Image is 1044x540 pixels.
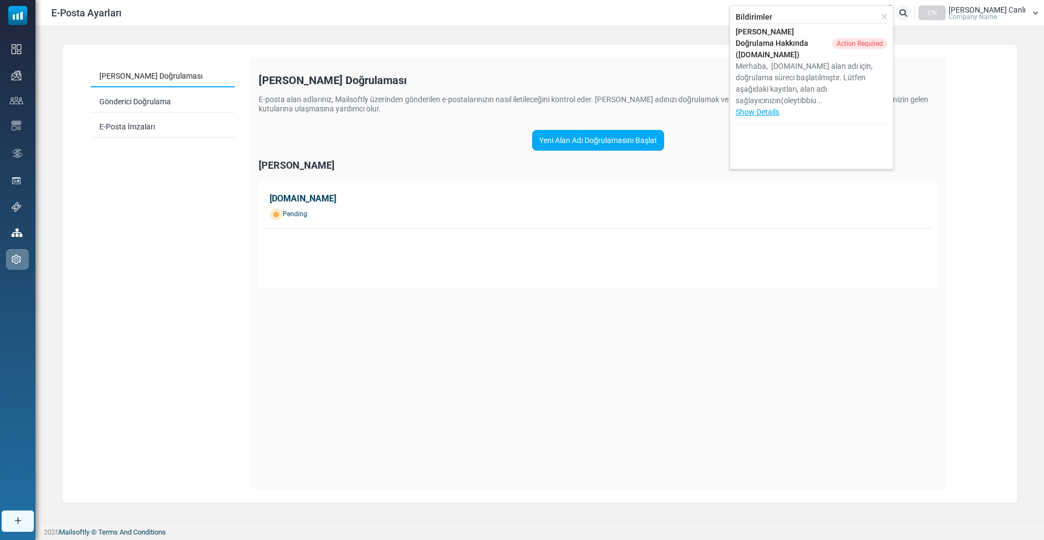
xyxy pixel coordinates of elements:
img: dashboard-icon.svg [11,44,21,54]
div: Action Required [832,38,887,49]
span: E-Posta Ayarları [51,5,122,20]
span: Company Name [948,14,997,20]
img: mailsoftly_icon_blue_white.svg [8,6,27,25]
span: 1 [887,5,893,13]
a: CN [PERSON_NAME] Canlı Company Name [918,5,1039,20]
a: [DOMAIN_NAME] Pending [264,185,933,229]
a: [PERSON_NAME] Doğrulaması [91,66,235,87]
div: [PERSON_NAME] Doğrulama Hakkında ([DOMAIN_NAME]) [736,26,887,61]
a: Gönderici Doğrulama [91,92,235,112]
img: campaigns-icon.png [11,70,21,80]
span: [PERSON_NAME] Canlı [948,6,1025,14]
a: Terms And Conditions [98,528,166,536]
div: CN [918,5,946,20]
a: Show Details [736,108,779,116]
img: landing_pages.svg [11,176,21,186]
div: Merhaba, [DOMAIN_NAME] alan adı için, doğrulama süreci başlatılmıştır. Lütfen aşağıdaki kayıtları... [736,61,887,106]
div: [DOMAIN_NAME] [270,192,927,205]
img: workflow.svg [11,147,23,159]
div: [PERSON_NAME] Doğrulaması [259,75,938,86]
a: Yeni Alan Adı Doğrulamasını Başlat [532,130,664,151]
a: Mailsoftly © [59,528,97,536]
img: support-icon.svg [11,202,21,212]
span: translation missing: tr.layouts.footer.terms_and_conditions [98,528,166,536]
a: E-Posta İmzaları [91,117,235,138]
div: Bildirimler [736,11,887,23]
div: [PERSON_NAME] [259,159,938,171]
div: Pending [270,208,927,221]
img: contacts-icon.svg [10,97,23,104]
div: E-posta alan adlarınız, Mailsoftly üzerinden gönderilen e-postalarınızın nasıl iletileceğini kont... [259,91,938,114]
img: email-templates-icon.svg [11,121,21,130]
img: settings-icon.svg [11,254,21,264]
